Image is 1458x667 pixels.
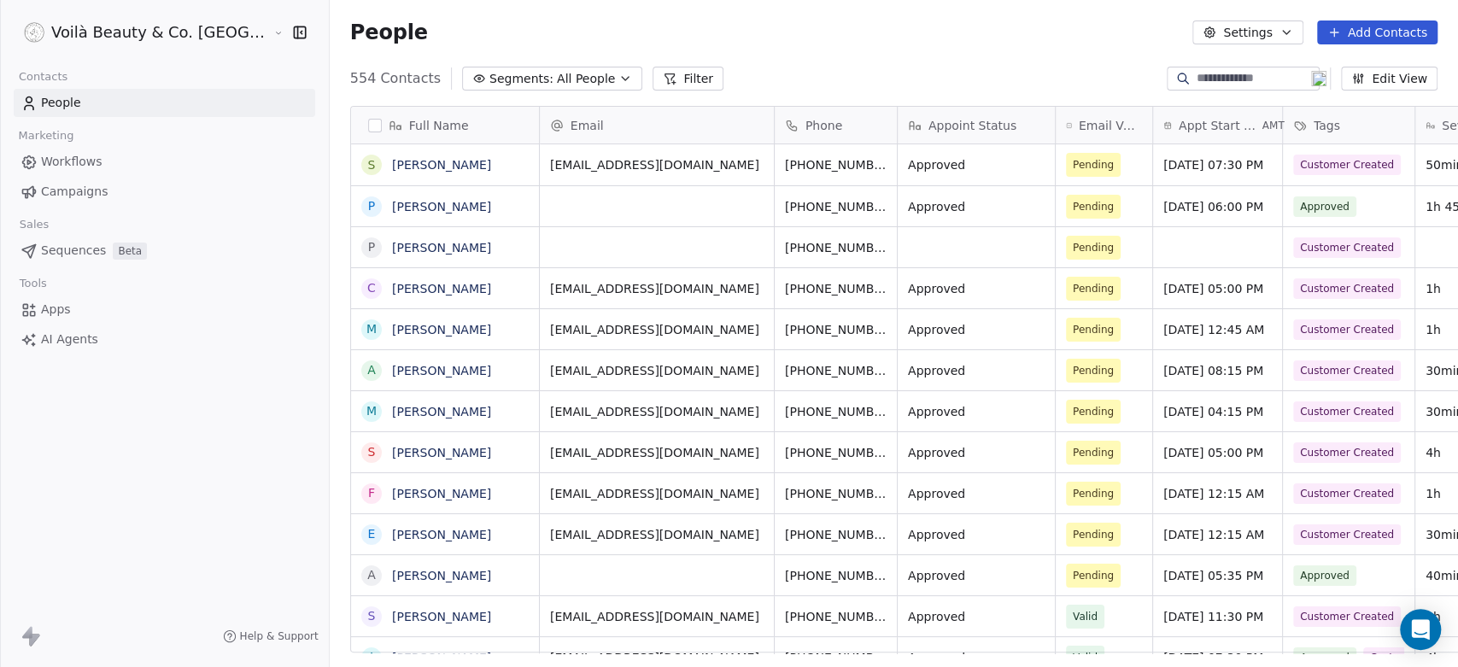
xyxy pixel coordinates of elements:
[550,526,764,543] span: [EMAIL_ADDRESS][DOMAIN_NAME]
[1293,442,1401,463] span: Customer Created
[785,198,887,215] span: [PHONE_NUMBER]
[928,117,1016,134] span: Appoint Status
[1293,401,1401,422] span: Customer Created
[1073,649,1098,666] span: Valid
[550,649,764,666] span: [EMAIL_ADDRESS][DOMAIN_NAME]
[1179,117,1259,134] span: Appt Start Date Time
[392,446,491,459] a: [PERSON_NAME]
[1293,237,1401,258] span: Customer Created
[223,629,319,643] a: Help & Support
[557,70,615,88] span: All People
[1163,198,1272,215] span: [DATE] 06:00 PM
[51,21,269,44] span: Voilà Beauty & Co. [GEOGRAPHIC_DATA]
[11,64,75,90] span: Contacts
[11,123,81,149] span: Marketing
[1293,360,1401,381] span: Customer Created
[240,629,319,643] span: Help & Support
[1073,526,1114,543] span: Pending
[1314,117,1340,134] span: Tags
[41,153,102,171] span: Workflows
[392,528,491,541] a: [PERSON_NAME]
[908,649,1045,666] span: Approved
[908,567,1045,584] span: Approved
[550,280,764,297] span: [EMAIL_ADDRESS][DOMAIN_NAME]
[14,325,315,354] a: AI Agents
[1163,444,1272,461] span: [DATE] 05:00 PM
[368,238,375,256] div: P
[785,403,887,420] span: [PHONE_NUMBER]
[908,608,1045,625] span: Approved
[12,271,54,296] span: Tools
[898,107,1055,143] div: Appoint Status
[1163,567,1272,584] span: [DATE] 05:35 PM
[1293,524,1401,545] span: Customer Created
[1153,107,1282,143] div: Appt Start Date TimeAMT
[1056,107,1152,143] div: Email Verification Status
[392,158,491,172] a: [PERSON_NAME]
[785,444,887,461] span: [PHONE_NUMBER]
[350,68,441,89] span: 554 Contacts
[1073,280,1114,297] span: Pending
[350,20,428,45] span: People
[571,117,604,134] span: Email
[908,403,1045,420] span: Approved
[908,156,1045,173] span: Approved
[367,566,376,584] div: A
[550,156,764,173] span: [EMAIL_ADDRESS][DOMAIN_NAME]
[1073,156,1114,173] span: Pending
[1073,403,1114,420] span: Pending
[1073,239,1114,256] span: Pending
[1317,20,1438,44] button: Add Contacts
[12,212,56,237] span: Sales
[1293,565,1356,586] span: Approved
[368,197,375,215] div: P
[14,148,315,176] a: Workflows
[1163,156,1272,173] span: [DATE] 07:30 PM
[1163,403,1272,420] span: [DATE] 04:15 PM
[550,403,764,420] span: [EMAIL_ADDRESS][DOMAIN_NAME]
[550,485,764,502] span: [EMAIL_ADDRESS][DOMAIN_NAME]
[1073,362,1114,379] span: Pending
[1073,485,1114,502] span: Pending
[14,89,315,117] a: People
[550,321,764,338] span: [EMAIL_ADDRESS][DOMAIN_NAME]
[1073,198,1114,215] span: Pending
[14,237,315,265] a: SequencesBeta
[1073,608,1098,625] span: Valid
[805,117,842,134] span: Phone
[41,94,81,112] span: People
[366,402,377,420] div: M
[367,525,375,543] div: E
[366,320,377,338] div: M
[1293,606,1401,627] span: Customer Created
[550,362,764,379] span: [EMAIL_ADDRESS][DOMAIN_NAME]
[367,443,375,461] div: S
[14,178,315,206] a: Campaigns
[785,156,887,173] span: [PHONE_NUMBER]
[1262,119,1284,132] span: AMT
[785,485,887,502] span: [PHONE_NUMBER]
[653,67,723,91] button: Filter
[775,107,897,143] div: Phone
[908,321,1045,338] span: Approved
[489,70,553,88] span: Segments:
[409,117,469,134] span: Full Name
[785,280,887,297] span: [PHONE_NUMBER]
[1163,280,1272,297] span: [DATE] 05:00 PM
[908,362,1045,379] span: Approved
[908,526,1045,543] span: Approved
[392,241,491,255] a: [PERSON_NAME]
[785,321,887,338] span: [PHONE_NUMBER]
[392,364,491,377] a: [PERSON_NAME]
[370,648,373,666] div: J
[1073,444,1114,461] span: Pending
[392,610,491,623] a: [PERSON_NAME]
[1293,278,1401,299] span: Customer Created
[540,107,774,143] div: Email
[1283,107,1414,143] div: Tags
[908,485,1045,502] span: Approved
[20,18,261,47] button: Voilà Beauty & Co. [GEOGRAPHIC_DATA]
[41,242,106,260] span: Sequences
[1163,526,1272,543] span: [DATE] 12:15 AM
[368,484,375,502] div: F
